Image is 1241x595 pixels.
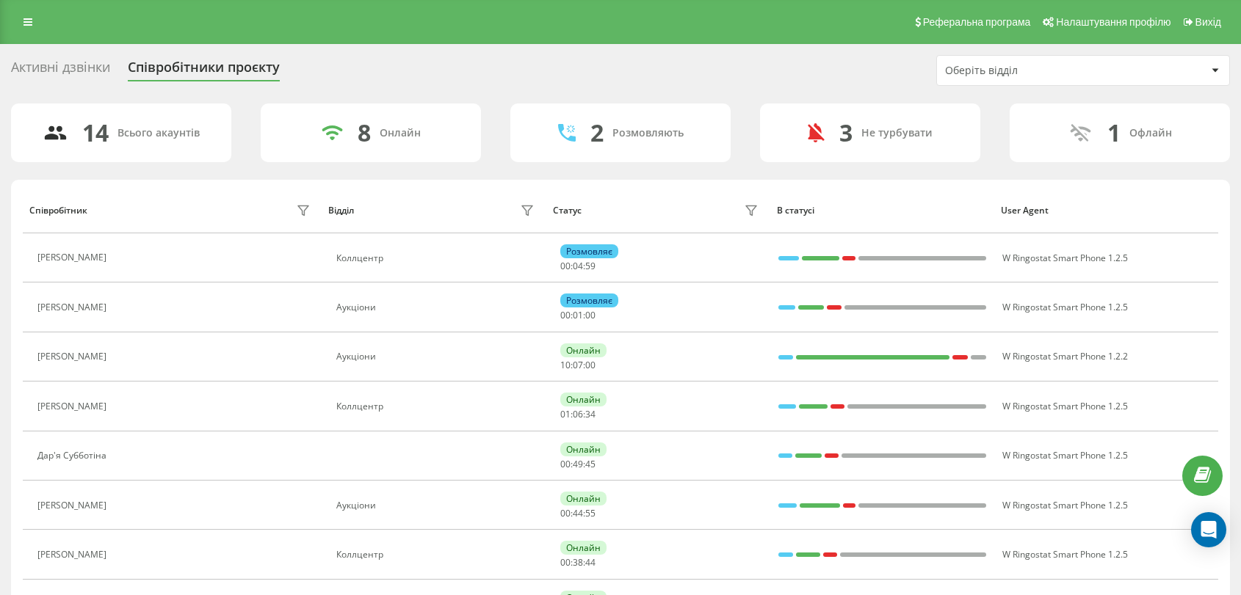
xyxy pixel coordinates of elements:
span: 44 [573,507,583,519]
span: 00 [585,309,596,321]
div: Співробітники проєкту [128,59,280,82]
div: [PERSON_NAME] [37,302,110,313]
span: W Ringostat Smart Phone 1.2.5 [1002,301,1128,313]
div: Не турбувати [861,127,933,139]
div: 2 [590,119,604,147]
div: Відділ [328,205,354,216]
span: 04 [573,260,583,272]
div: Всього акаунтів [117,127,200,139]
span: 55 [585,507,596,519]
span: Вихід [1195,16,1221,28]
span: 38 [573,556,583,569]
span: Налаштування профілю [1056,16,1171,28]
span: 06 [573,408,583,420]
div: Онлайн [560,393,607,406]
div: Онлайн [560,442,607,456]
div: Офлайн [1129,127,1172,139]
div: User Agent [1001,205,1211,216]
div: Розмовляє [560,244,618,258]
div: [PERSON_NAME] [37,401,110,412]
div: : : [560,558,596,568]
span: W Ringostat Smart Phone 1.2.5 [1002,449,1128,461]
div: 3 [839,119,853,147]
span: 00 [560,260,571,272]
div: Розмовляє [560,293,618,307]
span: 34 [585,408,596,420]
div: Розмовляють [612,127,684,139]
span: W Ringostat Smart Phone 1.2.5 [1002,548,1128,561]
span: 01 [560,408,571,420]
span: 07 [573,359,583,371]
div: : : [560,459,596,470]
div: : : [560,261,596,271]
div: Аукціони [336,302,538,313]
span: W Ringostat Smart Phone 1.2.2 [1002,350,1128,362]
div: Онлайн [560,541,607,555]
span: 01 [573,309,583,321]
div: Дар'я Субботіна [37,450,110,461]
div: Коллцентр [336,550,538,560]
div: [PERSON_NAME] [37,252,110,263]
div: Статус [553,205,582,216]
div: Активні дзвінки [11,59,110,82]
div: : : [560,310,596,321]
div: Онлайн [560,343,607,357]
div: Коллцентр [336,401,538,412]
div: [PERSON_NAME] [37,550,110,560]
span: 45 [585,458,596,470]
div: [PERSON_NAME] [37,351,110,362]
div: 14 [82,119,109,147]
div: 1 [1107,119,1121,147]
div: Співробітник [29,205,87,216]
span: W Ringostat Smart Phone 1.2.5 [1002,499,1128,511]
span: W Ringostat Smart Phone 1.2.5 [1002,252,1128,264]
span: 59 [585,260,596,272]
div: Аукціони [336,500,538,511]
div: : : [560,409,596,420]
div: [PERSON_NAME] [37,500,110,511]
span: 44 [585,556,596,569]
span: 10 [560,359,571,371]
div: 8 [358,119,371,147]
div: Онлайн [380,127,421,139]
span: 00 [560,556,571,569]
div: Онлайн [560,492,607,505]
span: W Ringostat Smart Phone 1.2.5 [1002,400,1128,412]
span: Реферальна програма [923,16,1031,28]
span: 00 [560,309,571,321]
div: : : [560,360,596,370]
div: В статусі [777,205,987,216]
div: Open Intercom Messenger [1191,512,1226,547]
div: : : [560,508,596,519]
span: 00 [560,507,571,519]
span: 00 [585,359,596,371]
div: Коллцентр [336,253,538,263]
span: 00 [560,458,571,470]
div: Аукціони [336,351,538,362]
span: 49 [573,458,583,470]
div: Оберіть відділ [945,65,1121,77]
